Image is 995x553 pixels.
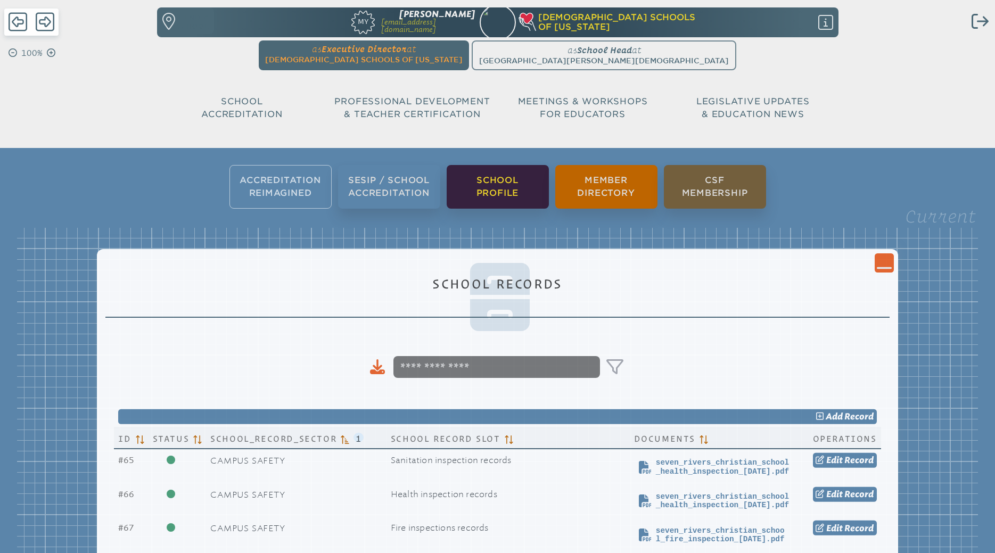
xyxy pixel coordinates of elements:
[664,165,766,209] li: CSF Membership
[118,431,131,444] span: Id
[656,526,801,544] span: seven_rivers_christian_school_fire_inspection_[DATE].pdf
[210,431,336,444] span: School_Record_Sector
[19,47,45,60] p: 100%
[518,96,648,119] span: Meetings & Workshops for Educators
[656,458,801,476] span: seven_rivers_christian_school_health_inspection_[DATE].pdf
[905,207,976,226] legend: Current
[118,409,876,424] a: add Record
[261,40,467,66] a: asExecutive Directorat[DEMOGRAPHIC_DATA] Schools of [US_STATE]
[36,11,54,32] span: Forward
[844,411,874,422] span: Record
[210,523,285,533] span: Campus Safety
[391,431,500,444] span: School Record Slot
[520,13,780,32] h1: [DEMOGRAPHIC_DATA] Schools of [US_STATE]
[265,55,463,64] span: [DEMOGRAPHIC_DATA] Schools of [US_STATE]
[334,96,490,119] span: Professional Development & Teacher Certification
[813,486,877,501] a: Edit Record
[813,431,877,444] span: Operations
[210,456,285,466] span: Campus Safety
[118,455,134,465] span: 65
[826,489,843,499] span: Edit
[826,455,843,465] span: Edit
[118,523,134,533] span: 67
[391,523,489,533] span: Fire inspections records
[399,9,475,19] span: [PERSON_NAME]
[844,489,874,499] span: Record
[634,456,804,479] a: seven_rivers_christian_school_health_inspection_[DATE].pdf
[813,453,877,468] a: Edit Record
[656,492,801,510] span: seven_rivers_christian_school_health_inspection_[DATE].pdf
[322,44,407,54] span: Executive Director
[176,13,210,31] p: Find a school
[391,455,512,465] span: Sanitation inspection records
[634,431,695,444] span: Documents
[351,11,375,26] span: My
[634,523,804,547] a: seven_rivers_christian_school_fire_inspection_[DATE].pdf
[381,10,475,34] a: [PERSON_NAME][EMAIL_ADDRESS][DOMAIN_NAME]
[353,433,363,442] span: 1
[153,431,190,444] span: Status
[312,44,322,54] span: as
[826,523,843,533] span: Edit
[475,3,520,48] img: ab2f64bd-f266-4449-b109-de0db4cb3a06
[210,490,285,500] span: Campus Safety
[518,13,536,31] img: csf-heart-hand-light-thick-100.png
[826,411,843,422] span: add
[370,359,385,375] div: Download to CSV
[844,523,874,533] span: Record
[381,19,475,33] p: [EMAIL_ADDRESS][DOMAIN_NAME]
[520,13,780,32] a: [DEMOGRAPHIC_DATA] Schoolsof [US_STATE]
[407,44,416,54] span: at
[447,165,549,209] li: School Profile
[9,11,27,32] span: Back
[301,8,375,34] a: My
[844,455,874,465] span: Record
[110,277,885,291] h1: School Records
[813,521,877,535] a: Edit Record
[696,96,810,119] span: Legislative Updates & Education News
[338,165,440,209] li: SESIP / School Accreditation
[520,13,837,32] div: Christian Schools of Florida
[118,489,134,499] span: 66
[555,165,657,209] li: Member Directory
[201,96,282,119] span: School Accreditation
[391,489,497,499] span: Health inspection records
[634,490,804,513] a: seven_rivers_christian_school_health_inspection_[DATE].pdf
